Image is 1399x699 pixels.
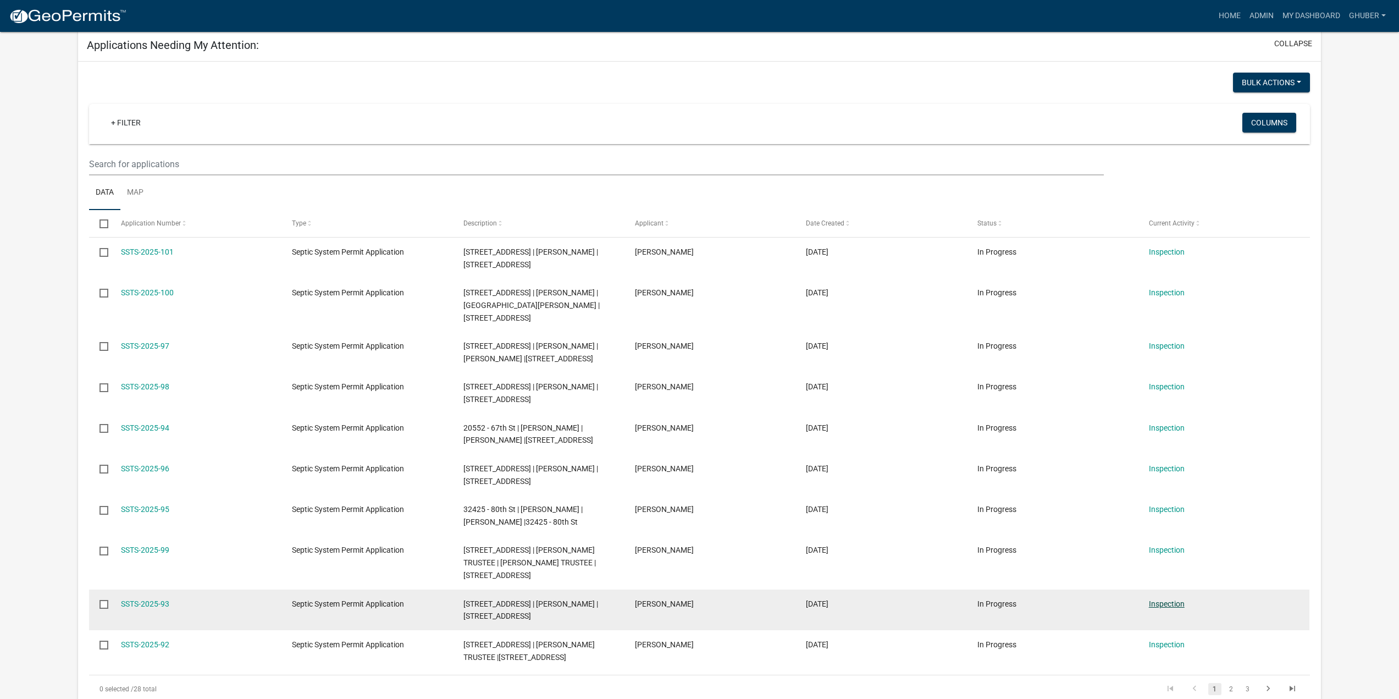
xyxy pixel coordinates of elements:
[1245,5,1278,26] a: Admin
[635,640,694,649] span: Thomas Trahms
[463,464,598,486] span: 29841 128TH ST | DAVID M KRAMPITZ |29841 128TH ST
[292,382,404,391] span: Septic System Permit Application
[1149,382,1185,391] a: Inspection
[977,464,1016,473] span: In Progress
[87,38,259,52] h5: Applications Needing My Attention:
[453,210,624,236] datatable-header-cell: Description
[121,505,169,514] a: SSTS-2025-95
[806,505,828,514] span: 07/21/2025
[977,219,997,227] span: Status
[635,382,694,391] span: Ken Bentson
[1223,680,1240,698] li: page 2
[463,247,598,269] span: 11427 WILTON BRIDGE RD | JILLAYNE RAETZ |11427 WILTON BRIDGE RD
[292,546,404,554] span: Septic System Permit Application
[120,175,150,211] a: Map
[624,210,796,236] datatable-header-cell: Applicant
[635,342,694,350] span: Lori Anderson
[1149,505,1185,514] a: Inspection
[1149,640,1185,649] a: Inspection
[1208,683,1221,695] a: 1
[1184,683,1205,695] a: go to previous page
[977,423,1016,432] span: In Progress
[1214,5,1245,26] a: Home
[292,219,306,227] span: Type
[292,342,404,350] span: Septic System Permit Application
[292,599,404,608] span: Septic System Permit Application
[1149,219,1195,227] span: Current Activity
[1225,683,1238,695] a: 2
[1241,683,1254,695] a: 3
[292,288,404,297] span: Septic System Permit Application
[121,219,181,227] span: Application Number
[121,464,169,473] a: SSTS-2025-96
[977,640,1016,649] span: In Progress
[806,599,828,608] span: 07/10/2025
[1282,683,1303,695] a: go to last page
[463,382,598,404] span: 6775 OLD HWY 14 | KENNETH BENTSON |6775 OLD HWY 14
[1207,680,1223,698] li: page 1
[1242,113,1296,133] button: Columns
[99,685,134,693] span: 0 selected /
[1278,5,1345,26] a: My Dashboard
[89,153,1103,175] input: Search for applications
[635,288,694,297] span: Phillip Schleicher
[463,640,595,662] span: 4255 360TH AVE | JON A TRAHMS TRUSTEE |4255 360TH AVE
[1149,599,1185,608] a: Inspection
[121,342,169,350] a: SSTS-2025-97
[89,175,120,211] a: Data
[977,382,1016,391] span: In Progress
[967,210,1138,236] datatable-header-cell: Status
[806,219,844,227] span: Date Created
[281,210,453,236] datatable-header-cell: Type
[635,219,663,227] span: Applicant
[635,546,694,554] span: Deb Westphal
[292,423,404,432] span: Septic System Permit Application
[977,288,1016,297] span: In Progress
[121,640,169,649] a: SSTS-2025-92
[1345,5,1390,26] a: GHuber
[292,464,404,473] span: Septic System Permit Application
[89,210,110,236] datatable-header-cell: Select
[635,505,694,514] span: Chris Byron
[102,113,150,133] a: + Filter
[1149,288,1185,297] a: Inspection
[806,546,828,554] span: 07/16/2025
[806,640,828,649] span: 07/07/2025
[806,464,828,473] span: 07/22/2025
[292,640,404,649] span: Septic System Permit Application
[1274,38,1312,49] button: collapse
[1149,247,1185,256] a: Inspection
[635,423,694,432] span: Phillip Schleicher
[806,423,828,432] span: 07/23/2025
[121,382,169,391] a: SSTS-2025-98
[1138,210,1310,236] datatable-header-cell: Current Activity
[110,210,282,236] datatable-header-cell: Application Number
[635,464,694,473] span: David Krampitz
[635,247,694,256] span: Phillip Schleicher
[292,505,404,514] span: Septic System Permit Application
[463,546,596,580] span: 3635 360TH AVE | CALVIN K PRIEM TRUSTEE | KAREN M PRIEM TRUSTEE |3635 360TH AVE
[121,546,169,554] a: SSTS-2025-99
[977,599,1016,608] span: In Progress
[1149,342,1185,350] a: Inspection
[795,210,967,236] datatable-header-cell: Date Created
[1149,464,1185,473] a: Inspection
[463,505,583,526] span: 32425 - 80th St | CHRISTOPHER C BYRON | JAMES W BYRON |32425 - 80th St
[121,423,169,432] a: SSTS-2025-94
[463,288,600,322] span: 23868 70TH ST | KENT L THOMPSON | BONNI V THOMPSON |23868 70TH ST
[1160,683,1181,695] a: go to first page
[977,546,1016,554] span: In Progress
[1149,423,1185,432] a: Inspection
[1258,683,1279,695] a: go to next page
[292,247,404,256] span: Septic System Permit Application
[121,599,169,608] a: SSTS-2025-93
[121,247,174,256] a: SSTS-2025-101
[635,599,694,608] span: Mark Longenecker
[806,382,828,391] span: 07/25/2025
[977,247,1016,256] span: In Progress
[463,342,598,363] span: 17236 237TH AVE | RANDY E ANDERSON | LORI K ANDERSON |17236 237TH AVE
[977,342,1016,350] span: In Progress
[463,599,598,621] span: 25457 15TH ST | MARK J LONGENEKER |25457 15TH ST
[806,342,828,350] span: 08/01/2025
[121,288,174,297] a: SSTS-2025-100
